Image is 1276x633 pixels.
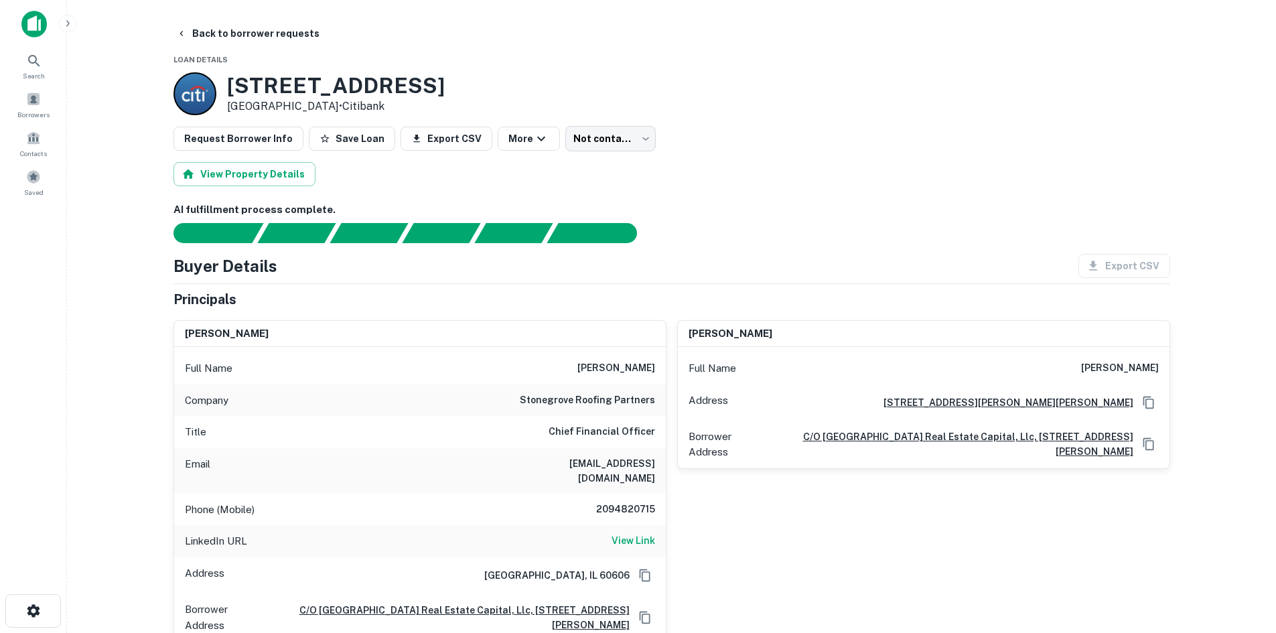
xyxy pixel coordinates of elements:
h6: [PERSON_NAME] [1081,360,1159,376]
span: Saved [24,187,44,198]
h5: Principals [173,289,236,309]
div: Principals found, still searching for contact information. This may take time... [474,223,553,243]
p: Full Name [185,360,232,376]
button: Copy Address [635,608,655,628]
h6: [PERSON_NAME] [185,326,269,342]
h6: [PERSON_NAME] [577,360,655,376]
iframe: Chat Widget [1209,526,1276,590]
a: Citibank [342,100,384,113]
div: Sending borrower request to AI... [157,223,258,243]
button: Back to borrower requests [171,21,325,46]
p: Company [185,393,228,409]
p: Full Name [689,360,736,376]
h6: AI fulfillment process complete. [173,202,1170,218]
button: Copy Address [1139,393,1159,413]
div: Documents found, AI parsing details... [330,223,408,243]
h6: [PERSON_NAME] [689,326,772,342]
a: c/o [GEOGRAPHIC_DATA] real estate capital, llc, [STREET_ADDRESS][PERSON_NAME] [265,603,629,632]
div: AI fulfillment process complete. [547,223,653,243]
h6: stonegrove roofing partners [520,393,655,409]
p: Title [185,424,206,440]
p: Address [185,565,224,585]
p: Address [689,393,728,413]
div: Principals found, AI now looking for contact information... [402,223,480,243]
a: Contacts [4,125,63,161]
span: Loan Details [173,56,228,64]
span: Search [23,70,45,81]
h6: [EMAIL_ADDRESS][DOMAIN_NAME] [494,456,655,486]
h6: [GEOGRAPHIC_DATA], IL 60606 [474,568,630,583]
a: Borrowers [4,86,63,123]
span: Borrowers [17,109,50,120]
div: Your request is received and processing... [257,223,336,243]
img: capitalize-icon.png [21,11,47,38]
button: Save Loan [309,127,395,151]
p: Borrower Address [689,429,764,460]
a: Saved [4,164,63,200]
h6: Chief Financial Officer [549,424,655,440]
p: Borrower Address [185,602,260,633]
h4: Buyer Details [173,254,277,278]
h3: [STREET_ADDRESS] [227,73,445,98]
a: c/o [GEOGRAPHIC_DATA] real estate capital, llc, [STREET_ADDRESS][PERSON_NAME] [768,429,1133,459]
button: Copy Address [1139,434,1159,454]
button: Copy Address [635,565,655,585]
span: Contacts [20,148,47,159]
p: LinkedIn URL [185,533,247,549]
p: Email [185,456,210,486]
div: Not contacted [565,126,656,151]
button: More [498,127,560,151]
button: Export CSV [401,127,492,151]
button: Request Borrower Info [173,127,303,151]
p: Phone (Mobile) [185,502,255,518]
a: Search [4,48,63,84]
p: [GEOGRAPHIC_DATA] • [227,98,445,115]
a: [STREET_ADDRESS][PERSON_NAME][PERSON_NAME] [873,395,1133,410]
h6: View Link [612,533,655,548]
a: View Link [612,533,655,549]
h6: 2094820715 [575,502,655,518]
button: View Property Details [173,162,315,186]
